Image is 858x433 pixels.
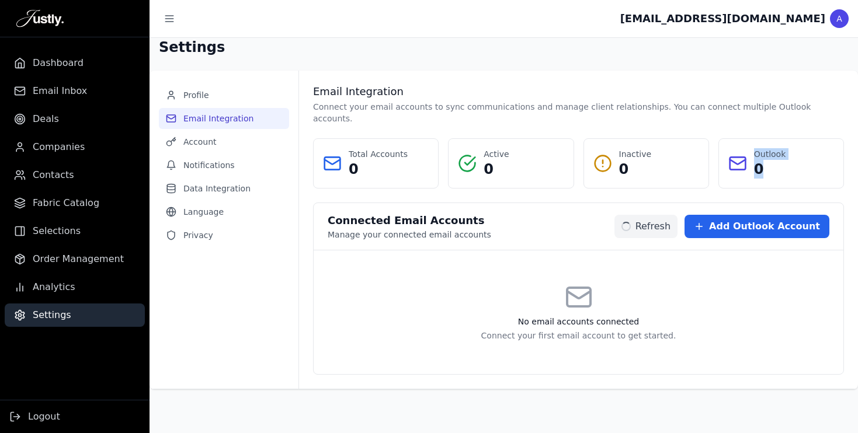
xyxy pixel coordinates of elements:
span: Order Management [33,252,124,266]
button: Data Integration [159,178,289,199]
button: Logout [9,410,60,424]
button: Toggle sidebar [159,8,180,29]
p: 0 [484,160,509,179]
p: Connect your first email account to get started. [328,330,829,341]
p: 0 [619,160,652,179]
button: Profile [159,85,289,106]
span: Dashboard [33,56,84,70]
a: Analytics [5,275,145,299]
span: Fabric Catalog [33,196,99,210]
img: Justly Logo [16,9,64,28]
h3: No email accounts connected [328,316,829,327]
p: Active [484,148,509,160]
span: Add Outlook Account [709,219,820,233]
h1: Settings [159,38,225,57]
button: Account [159,131,289,152]
a: Deals [5,107,145,131]
a: Email Inbox [5,79,145,103]
p: 0 [349,160,408,179]
p: Outlook [754,148,786,160]
button: Notifications [159,155,289,176]
button: Privacy [159,225,289,246]
button: Language [159,201,289,222]
span: Analytics [33,280,75,294]
p: Manage your connected email accounts [328,229,491,240]
span: Settings [33,308,71,322]
a: Order Management [5,247,145,271]
div: [EMAIL_ADDRESS][DOMAIN_NAME] [620,11,825,27]
p: Inactive [619,148,652,160]
a: Dashboard [5,51,145,75]
a: Settings [5,303,145,327]
h3: Email Integration [313,85,844,99]
span: Deals [33,112,59,126]
div: A [830,9,849,28]
p: Connect your email accounts to sync communications and manage client relationships. You can conne... [313,101,844,124]
a: Contacts [5,163,145,187]
button: Add Outlook Account [685,215,829,238]
p: 0 [754,160,786,179]
p: Total Accounts [349,148,408,160]
button: Email Integration [159,108,289,129]
span: Logout [28,410,60,424]
button: Refresh [614,215,678,238]
span: Contacts [33,168,74,182]
a: Selections [5,219,145,243]
span: Email Inbox [33,84,87,98]
a: Companies [5,135,145,159]
span: Companies [33,140,85,154]
h3: Connected Email Accounts [328,212,491,229]
span: Selections [33,224,81,238]
a: Fabric Catalog [5,191,145,215]
span: Refresh [635,219,671,233]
